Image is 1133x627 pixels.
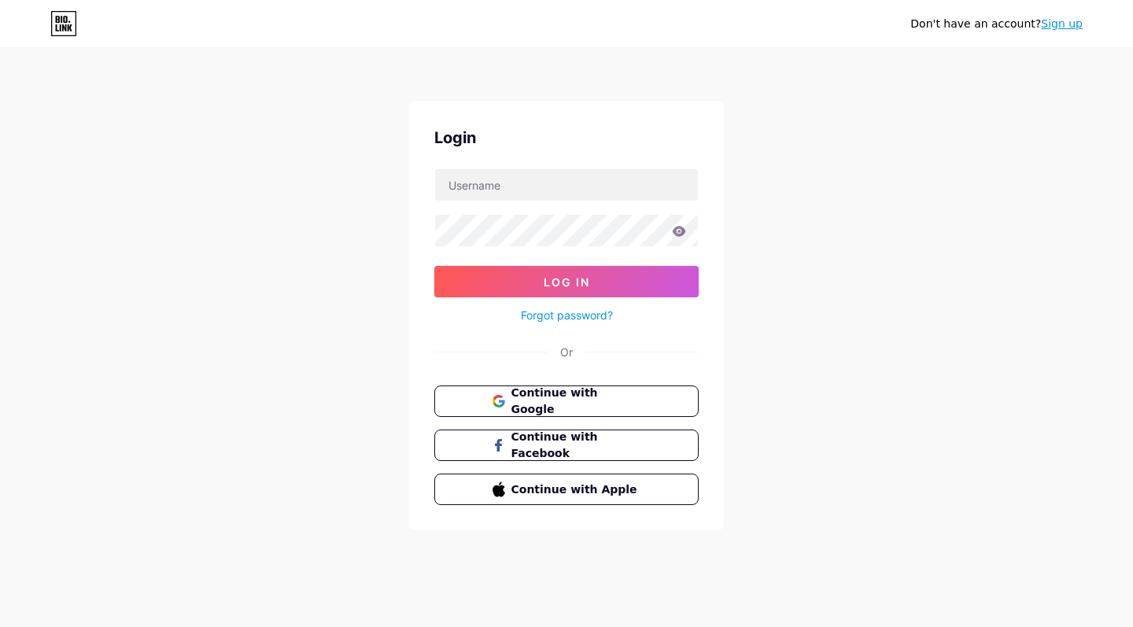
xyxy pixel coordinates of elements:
[560,344,573,360] div: Or
[435,169,698,201] input: Username
[434,474,699,505] button: Continue with Apple
[511,429,641,462] span: Continue with Facebook
[521,307,613,323] a: Forgot password?
[910,16,1083,32] div: Don't have an account?
[1041,17,1083,30] a: Sign up
[511,481,641,498] span: Continue with Apple
[434,430,699,461] button: Continue with Facebook
[511,385,641,418] span: Continue with Google
[544,275,590,289] span: Log In
[434,385,699,417] button: Continue with Google
[434,266,699,297] button: Log In
[434,126,699,149] div: Login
